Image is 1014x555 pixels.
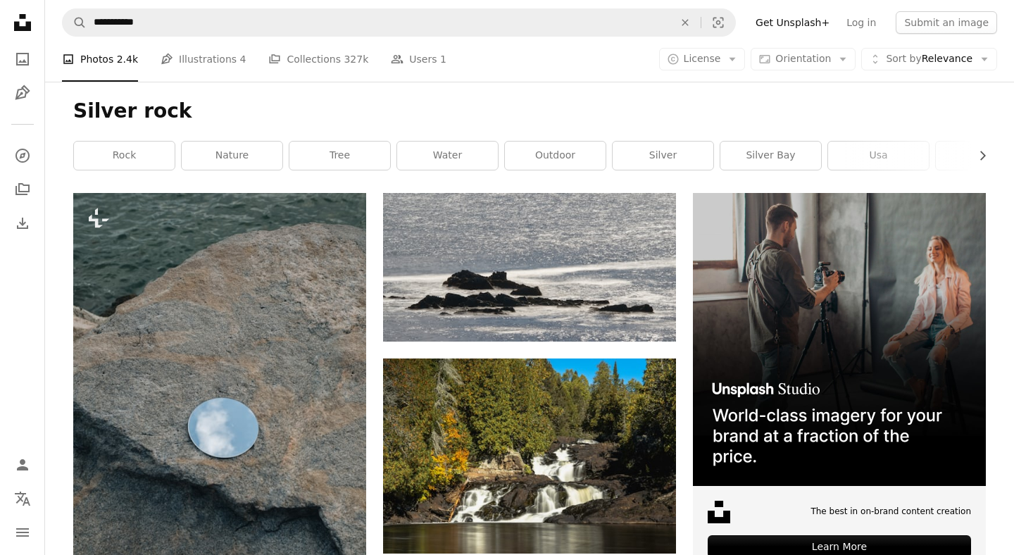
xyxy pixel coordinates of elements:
img: green trees beside river under blue sky during daytime [383,358,676,554]
a: Download History [8,209,37,237]
a: green trees beside river under blue sky during daytime [383,449,676,462]
a: Illustrations [8,79,37,107]
span: Sort by [886,53,921,64]
a: silver bay [720,142,821,170]
a: Users 1 [391,37,446,82]
a: tree [289,142,390,170]
a: nature [182,142,282,170]
a: Get Unsplash+ [747,11,838,34]
img: file-1715651741414-859baba4300dimage [693,193,986,486]
a: rock formations surrounded with body of water during daytime [383,261,676,273]
a: Collections 327k [268,37,368,82]
a: Collections [8,175,37,204]
span: Relevance [886,52,972,66]
span: 4 [240,51,246,67]
img: file-1631678316303-ed18b8b5cb9cimage [708,501,730,523]
button: Clear [670,9,701,36]
span: 1 [440,51,446,67]
button: License [659,48,746,70]
span: Orientation [775,53,831,64]
a: Illustrations 4 [161,37,246,82]
a: usa [828,142,929,170]
a: water [397,142,498,170]
span: The best in on-brand content creation [810,506,971,518]
button: Visual search [701,9,735,36]
a: rock [74,142,175,170]
a: outdoor [505,142,606,170]
button: Search Unsplash [63,9,87,36]
button: Submit an image [896,11,997,34]
a: Photos [8,45,37,73]
form: Find visuals sitewide [62,8,736,37]
button: Sort byRelevance [861,48,997,70]
a: Log in [838,11,884,34]
h1: Silver rock [73,99,986,124]
a: Log in / Sign up [8,451,37,479]
button: scroll list to the right [970,142,986,170]
a: Explore [8,142,37,170]
img: rock formations surrounded with body of water during daytime [383,193,676,342]
span: 327k [344,51,368,67]
button: Menu [8,518,37,547]
span: License [684,53,721,64]
button: Language [8,485,37,513]
button: Orientation [751,48,856,70]
a: silver [613,142,713,170]
a: a round mirror sitting on top of a rock next to the ocean [73,406,366,418]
